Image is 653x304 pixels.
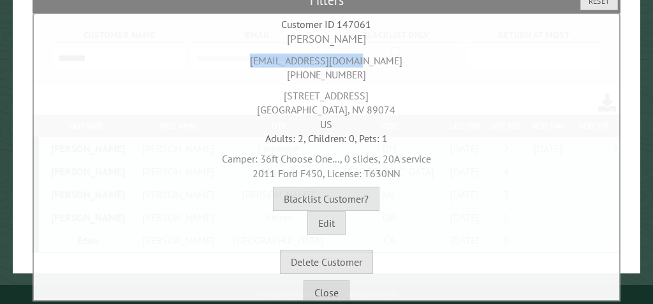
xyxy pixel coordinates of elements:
div: [PERSON_NAME] [37,31,616,47]
div: Camper: 36ft Choose One..., 0 slides, 20A service [37,145,616,180]
div: [EMAIL_ADDRESS][DOMAIN_NAME] [PHONE_NUMBER] [37,47,616,82]
span: 2011 Ford F450, License: T630NN [253,167,400,180]
div: Adults: 2, Children: 0, Pets: 1 [37,131,616,145]
button: Blacklist Customer? [273,187,379,211]
div: [STREET_ADDRESS] [GEOGRAPHIC_DATA], NV 89074 US [37,82,616,131]
div: Customer ID 147061 [37,17,616,31]
button: Edit [307,211,346,235]
button: Delete Customer [280,250,373,274]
